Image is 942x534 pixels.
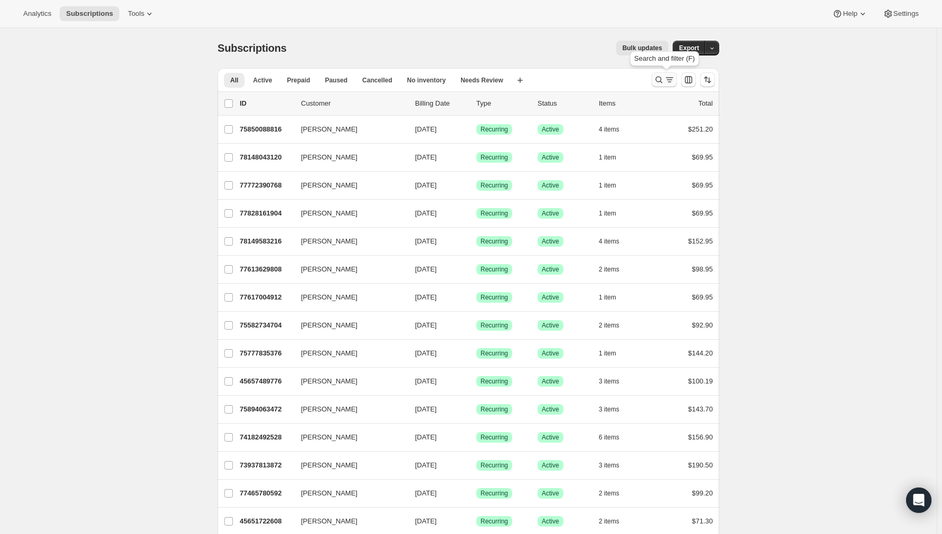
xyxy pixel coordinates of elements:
[240,150,713,165] div: 78148043120[PERSON_NAME][DATE]SuccessRecurringSuccessActive1 item$69.95
[240,320,293,331] p: 75582734704
[599,405,619,414] span: 3 items
[623,44,662,52] span: Bulk updates
[512,73,529,88] button: Create new view
[415,153,437,161] span: [DATE]
[599,206,628,221] button: 1 item
[481,293,508,302] span: Recurring
[673,41,705,55] button: Export
[599,321,619,330] span: 2 items
[415,433,437,441] span: [DATE]
[295,373,400,390] button: [PERSON_NAME]
[481,265,508,274] span: Recurring
[599,318,631,333] button: 2 items
[301,264,357,275] span: [PERSON_NAME]
[240,402,713,417] div: 75894063472[PERSON_NAME][DATE]SuccessRecurringSuccessActive3 items$143.70
[415,377,437,385] span: [DATE]
[240,208,293,219] p: 77828161904
[301,516,357,527] span: [PERSON_NAME]
[240,432,293,443] p: 74182492528
[542,433,559,442] span: Active
[599,461,619,470] span: 3 items
[301,488,357,499] span: [PERSON_NAME]
[240,458,713,473] div: 73937813872[PERSON_NAME][DATE]SuccessRecurringSuccessActive3 items$190.50
[679,44,699,52] span: Export
[460,76,503,85] span: Needs Review
[240,124,293,135] p: 75850088816
[301,98,407,109] p: Customer
[240,122,713,137] div: 75850088816[PERSON_NAME][DATE]SuccessRecurringSuccessActive4 items$251.20
[599,293,616,302] span: 1 item
[542,293,559,302] span: Active
[843,10,857,18] span: Help
[599,458,631,473] button: 3 items
[301,432,357,443] span: [PERSON_NAME]
[688,349,713,357] span: $144.20
[826,6,874,21] button: Help
[599,514,631,529] button: 2 items
[128,10,144,18] span: Tools
[699,98,713,109] p: Total
[240,98,293,109] p: ID
[295,317,400,334] button: [PERSON_NAME]
[362,76,392,85] span: Cancelled
[287,76,310,85] span: Prepaid
[481,461,508,470] span: Recurring
[692,489,713,497] span: $99.20
[301,236,357,247] span: [PERSON_NAME]
[415,237,437,245] span: [DATE]
[295,485,400,502] button: [PERSON_NAME]
[688,377,713,385] span: $100.19
[599,234,631,249] button: 4 items
[415,265,437,273] span: [DATE]
[542,209,559,218] span: Active
[240,318,713,333] div: 75582734704[PERSON_NAME][DATE]SuccessRecurringSuccessActive2 items$92.90
[295,289,400,306] button: [PERSON_NAME]
[301,124,357,135] span: [PERSON_NAME]
[692,265,713,273] span: $98.95
[240,152,293,163] p: 78148043120
[681,72,696,87] button: Customize table column order and visibility
[599,486,631,501] button: 2 items
[240,206,713,221] div: 77828161904[PERSON_NAME][DATE]SuccessRecurringSuccessActive1 item$69.95
[240,374,713,389] div: 45657489776[PERSON_NAME][DATE]SuccessRecurringSuccessActive3 items$100.19
[599,237,619,246] span: 4 items
[481,321,508,330] span: Recurring
[599,262,631,277] button: 2 items
[295,429,400,446] button: [PERSON_NAME]
[415,405,437,413] span: [DATE]
[230,76,238,85] span: All
[599,346,628,361] button: 1 item
[542,349,559,358] span: Active
[415,98,468,109] p: Billing Date
[295,261,400,278] button: [PERSON_NAME]
[599,265,619,274] span: 2 items
[295,121,400,138] button: [PERSON_NAME]
[415,181,437,189] span: [DATE]
[692,181,713,189] span: $69.95
[17,6,58,21] button: Analytics
[692,517,713,525] span: $71.30
[325,76,347,85] span: Paused
[240,376,293,387] p: 45657489776
[240,460,293,471] p: 73937813872
[295,457,400,474] button: [PERSON_NAME]
[240,430,713,445] div: 74182492528[PERSON_NAME][DATE]SuccessRecurringSuccessActive6 items$156.90
[688,237,713,245] span: $152.95
[240,236,293,247] p: 78149583216
[481,489,508,498] span: Recurring
[240,178,713,193] div: 77772390768[PERSON_NAME][DATE]SuccessRecurringSuccessActive1 item$69.95
[542,377,559,386] span: Active
[476,98,529,109] div: Type
[295,401,400,418] button: [PERSON_NAME]
[688,461,713,469] span: $190.50
[542,321,559,330] span: Active
[60,6,119,21] button: Subscriptions
[301,180,357,191] span: [PERSON_NAME]
[240,262,713,277] div: 77613629808[PERSON_NAME][DATE]SuccessRecurringSuccessActive2 items$98.95
[599,125,619,134] span: 4 items
[415,125,437,133] span: [DATE]
[481,181,508,190] span: Recurring
[240,292,293,303] p: 77617004912
[688,433,713,441] span: $156.90
[301,348,357,359] span: [PERSON_NAME]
